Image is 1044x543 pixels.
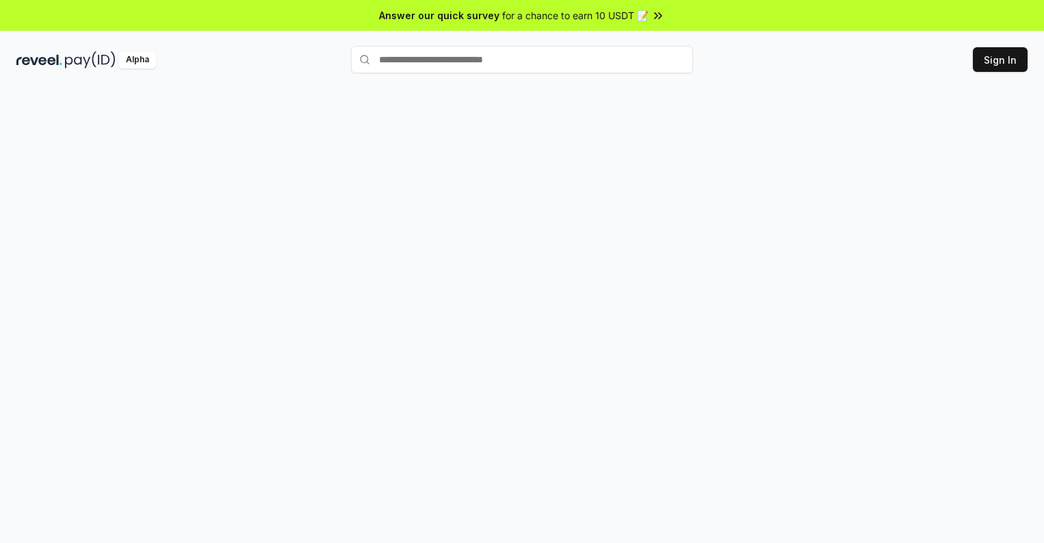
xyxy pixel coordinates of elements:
[502,8,649,23] span: for a chance to earn 10 USDT 📝
[16,51,62,68] img: reveel_dark
[973,47,1028,72] button: Sign In
[118,51,157,68] div: Alpha
[65,51,116,68] img: pay_id
[379,8,499,23] span: Answer our quick survey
